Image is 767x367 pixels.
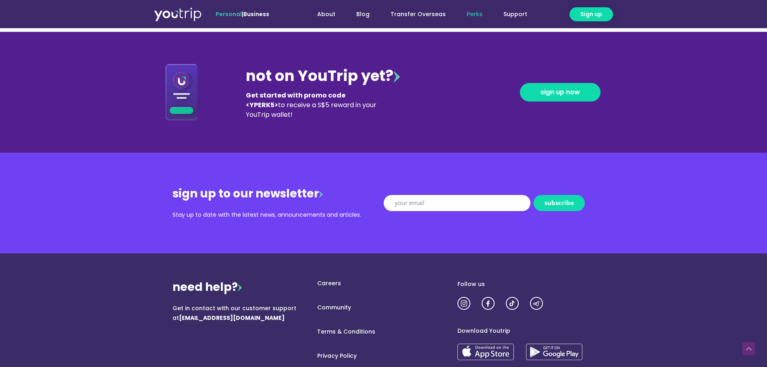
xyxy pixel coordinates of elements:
[173,304,296,322] span: Get in contact with our customer support at
[216,10,242,18] span: Personal
[534,195,585,211] button: subscribe
[243,10,269,18] a: Business
[457,297,470,310] img: utrip-ig-3x.png
[173,279,310,295] div: need help?
[384,195,595,214] form: New Form
[291,7,538,22] nav: Menu
[309,328,457,336] a: Terms & Conditions
[456,7,493,22] a: Perks
[493,7,538,22] a: Support
[520,83,601,102] a: sign up now
[482,297,495,310] img: utrip-fb-3x.png
[506,297,519,310] img: utrip-tiktok-3x.png
[173,186,384,202] div: sign up to our newsletter
[246,65,400,87] div: not on YouTrip yet?
[540,89,580,95] span: sign up now
[309,303,457,312] a: Community
[570,7,613,21] a: Sign up
[216,10,269,18] span: |
[380,7,456,22] a: Transfer Overseas
[246,91,382,120] div: to receive a S$5 reward in your YouTrip wallet!
[545,200,574,206] span: subscribe
[309,279,457,288] a: Careers
[173,210,384,220] div: Stay up to date with the latest news, announcements and articles.
[580,10,602,19] span: Sign up
[346,7,380,22] a: Blog
[179,314,285,322] b: [EMAIL_ADDRESS][DOMAIN_NAME]
[457,326,594,336] div: Download Youtrip
[530,297,543,310] img: utrip-tg-3x.png
[307,7,346,22] a: About
[309,352,457,360] a: Privacy Policy
[165,64,198,120] img: Download App
[246,91,345,110] b: Get started with promo code <YPERK5>
[457,279,594,289] div: Follow us
[384,195,530,211] input: your email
